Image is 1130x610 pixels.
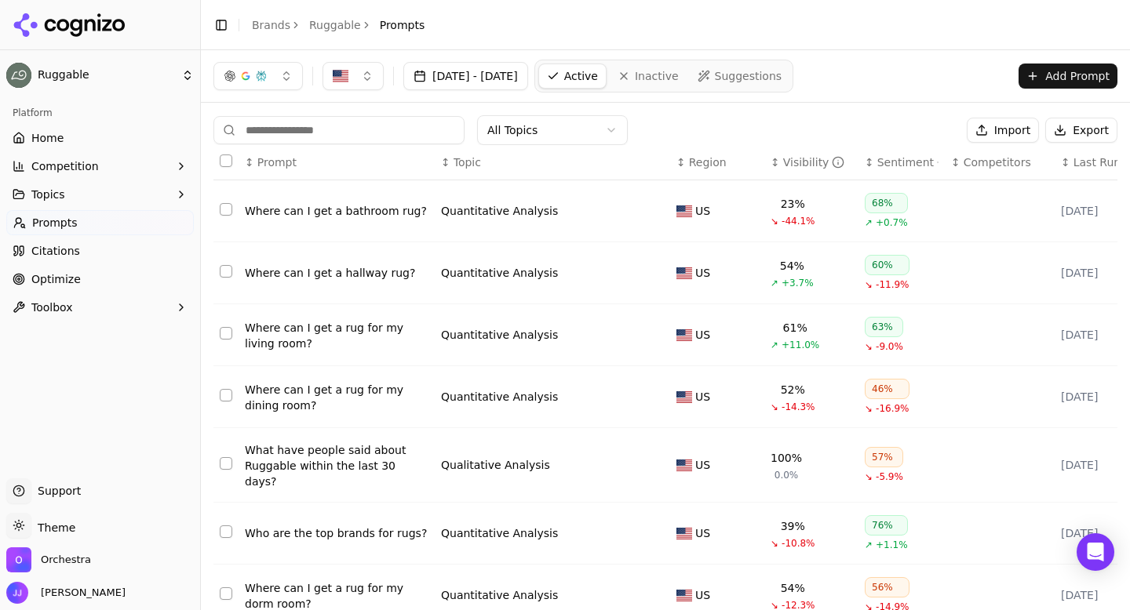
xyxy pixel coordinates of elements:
button: Import [967,118,1039,143]
img: US [333,68,348,84]
span: US [695,457,710,473]
div: Open Intercom Messenger [1077,533,1114,571]
a: Suggestions [690,64,790,89]
a: Ruggable [309,17,361,33]
span: 0.0% [775,469,799,481]
img: US flag [676,267,692,279]
div: 100% [771,450,802,466]
span: US [695,587,710,603]
a: Inactive [610,64,687,89]
a: Home [6,125,194,151]
span: Prompt [257,154,297,170]
a: Optimize [6,267,194,292]
div: ↕Competitors [951,154,1048,170]
span: ↗ [865,539,873,551]
img: US flag [676,528,692,539]
th: Competitors [945,145,1055,180]
span: ↘ [865,470,873,483]
span: Orchestra [41,553,91,567]
button: Select row 3 [220,327,232,339]
img: US flag [676,205,692,217]
div: 68% [865,193,908,213]
a: Quantitative Analysis [441,525,558,541]
span: Support [31,483,81,499]
span: Topic [454,154,481,170]
div: 52% [781,382,805,398]
span: -5.9% [876,470,903,483]
div: 23% [781,196,805,212]
span: Suggestions [715,68,782,84]
div: 39% [781,518,805,534]
span: ↘ [865,278,873,291]
a: What have people said about Ruggable within the last 30 days? [245,442,428,489]
img: US flag [676,329,692,341]
span: Prompts [380,17,425,33]
img: US flag [676,459,692,471]
span: Competition [31,158,99,174]
th: Topic [435,145,670,180]
img: US flag [676,391,692,403]
span: US [695,525,710,541]
button: Toolbox [6,295,194,320]
span: Optimize [31,271,81,287]
div: ↕Topic [441,154,664,170]
button: Select row 1 [220,203,232,216]
a: Where can I get a bathroom rug? [245,203,428,219]
div: 63% [865,317,903,337]
div: 56% [865,577,909,597]
a: Citations [6,238,194,263]
span: ↘ [771,401,778,413]
div: 61% [783,320,807,336]
div: 57% [865,447,903,467]
span: -44.1% [782,215,815,227]
div: Quantitative Analysis [441,203,558,219]
span: Inactive [635,68,679,84]
a: Where can I get a rug for my dining room? [245,382,428,413]
button: Add Prompt [1019,64,1117,89]
div: Where can I get a hallway rug? [245,265,428,281]
div: Where can I get a rug for my living room? [245,320,428,351]
span: Competitors [964,154,1031,170]
button: Select row 2 [220,265,232,278]
span: Active [564,68,598,84]
img: Orchestra [6,547,31,572]
img: US flag [676,590,692,601]
span: Theme [31,521,75,534]
button: Export [1045,118,1117,143]
nav: breadcrumb [252,17,425,33]
span: -11.9% [876,278,909,291]
th: Region [670,145,764,180]
div: Platform [6,100,194,125]
span: ↗ [865,216,873,229]
span: Toolbox [31,300,73,315]
div: ↕Region [676,154,758,170]
div: ↕Sentiment [865,154,939,170]
a: Quantitative Analysis [441,587,558,603]
span: ↘ [771,537,778,550]
a: Quantitative Analysis [441,265,558,281]
div: ↕Visibility [771,154,852,170]
a: Who are the top brands for rugs? [245,525,428,541]
div: Visibility [783,154,845,170]
span: Citations [31,243,80,259]
span: ↗ [771,339,778,351]
button: Open user button [6,582,126,604]
a: Quantitative Analysis [441,389,558,405]
button: Select row 4 [220,389,232,401]
span: ↘ [865,340,873,353]
span: Ruggable [38,68,175,82]
a: Quantitative Analysis [441,327,558,343]
button: [DATE] - [DATE] [403,62,528,90]
span: -16.9% [876,402,909,415]
span: +1.1% [876,539,908,551]
span: ↘ [771,215,778,227]
a: Qualitative Analysis [441,457,550,473]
